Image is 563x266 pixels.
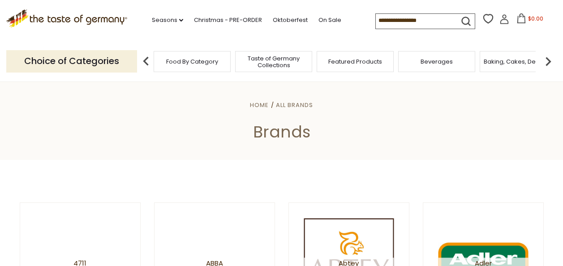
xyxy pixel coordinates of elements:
[194,15,262,25] a: Christmas - PRE-ORDER
[328,58,382,65] a: Featured Products
[6,50,137,72] p: Choice of Categories
[484,58,553,65] a: Baking, Cakes, Desserts
[273,15,308,25] a: Oktoberfest
[166,58,218,65] a: Food By Category
[253,120,310,143] span: Brands
[152,15,183,25] a: Seasons
[539,52,557,70] img: next arrow
[250,101,269,109] a: Home
[276,101,313,109] a: All Brands
[238,55,309,69] a: Taste of Germany Collections
[137,52,155,70] img: previous arrow
[511,13,549,27] button: $0.00
[318,15,341,25] a: On Sale
[528,15,543,22] span: $0.00
[421,58,453,65] a: Beverages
